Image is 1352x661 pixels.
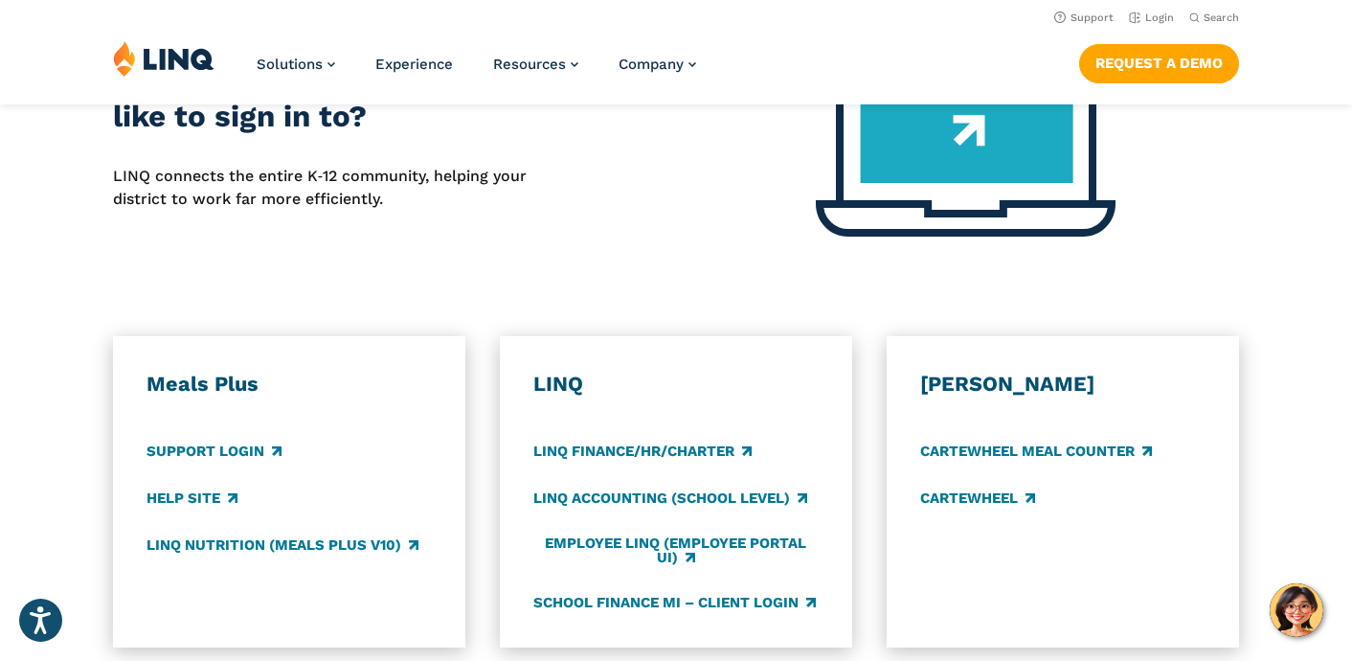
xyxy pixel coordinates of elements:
a: Login [1129,11,1174,24]
a: Help Site [146,488,237,509]
span: Search [1204,11,1239,24]
h3: [PERSON_NAME] [920,371,1206,398]
button: Hello, have a question? Let’s chat. [1270,583,1323,637]
a: Experience [375,56,453,73]
a: Company [619,56,696,73]
a: Solutions [257,56,335,73]
a: Employee LINQ (Employee Portal UI) [533,535,819,566]
h3: LINQ [533,371,819,398]
span: Resources [493,56,566,73]
a: CARTEWHEEL Meal Counter [920,441,1152,462]
a: LINQ Finance/HR/Charter [533,441,752,462]
nav: Primary Navigation [257,40,696,103]
h3: Meals Plus [146,371,432,398]
a: Support [1054,11,1114,24]
span: Solutions [257,56,323,73]
a: LINQ Nutrition (Meals Plus v10) [146,535,418,556]
a: Resources [493,56,578,73]
button: Open Search Bar [1189,11,1239,25]
a: Support Login [146,441,282,462]
a: LINQ Accounting (school level) [533,488,807,509]
a: CARTEWHEEL [920,488,1035,509]
a: Request a Demo [1079,44,1239,82]
a: School Finance MI – Client Login [533,592,816,613]
span: Company [619,56,684,73]
p: LINQ connects the entire K‑12 community, helping your district to work far more efficiently. [113,165,563,212]
nav: Button Navigation [1079,40,1239,82]
img: LINQ | K‑12 Software [113,40,214,77]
